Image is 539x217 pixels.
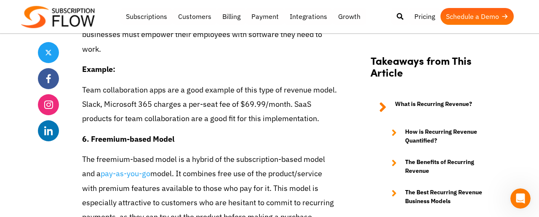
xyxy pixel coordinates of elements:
strong: Example: [82,64,115,74]
a: Integrations [284,8,333,25]
a: pay-as-you-go [101,169,150,178]
a: Payment [246,8,284,25]
a: Growth [333,8,366,25]
a: What is Recurring Revenue? [371,100,493,115]
a: Customers [173,8,217,25]
a: Billing [217,8,246,25]
strong: The Best Recurring Revenue Business Models [405,188,493,206]
strong: The Benefits of Recurring Revenue [405,158,493,175]
a: Pricing [409,8,440,25]
strong: 6. Freemium-based Model [82,134,174,144]
a: Schedule a Demo [440,8,514,25]
strong: How is Recurring Revenue Quantified? [405,127,493,145]
a: Subscriptions [120,8,173,25]
img: Subscriptionflow [21,6,95,28]
h2: Takeaways from This Article [371,54,493,87]
iframe: Intercom live chat [510,188,531,209]
p: Team collaboration apps are a good example of this type of revenue model. Slack, Microsoft 365 ch... [82,83,337,126]
a: The Best Recurring Revenue Business Models [383,188,493,206]
a: The Benefits of Recurring Revenue [383,158,493,175]
strong: What is Recurring Revenue? [395,100,472,115]
a: How is Recurring Revenue Quantified? [383,127,493,145]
